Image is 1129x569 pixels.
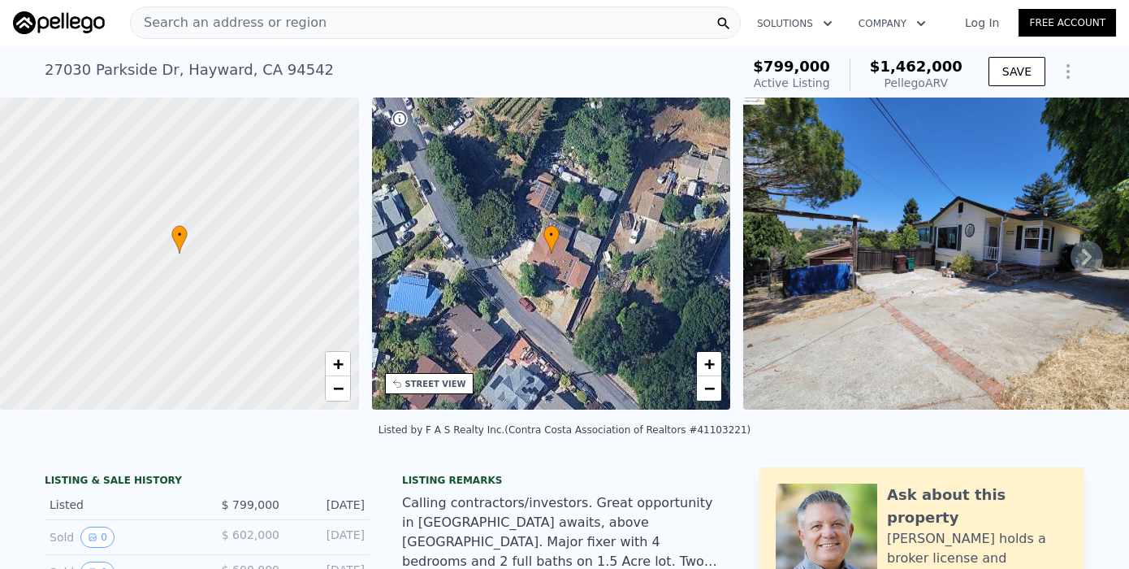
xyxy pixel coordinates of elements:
span: − [704,378,715,398]
div: Listing remarks [402,474,727,487]
button: SAVE [988,57,1045,86]
span: • [543,228,560,242]
a: Log In [945,15,1019,31]
a: Zoom in [326,352,350,376]
div: LISTING & SALE HISTORY [45,474,370,490]
span: Active Listing [754,76,830,89]
span: + [704,354,715,374]
a: Zoom out [697,376,721,401]
span: • [171,228,188,242]
a: Free Account [1019,9,1116,37]
span: − [332,378,343,398]
img: Pellego [13,11,105,34]
div: Sold [50,527,194,548]
div: [DATE] [292,527,365,548]
div: [DATE] [292,497,365,513]
span: $799,000 [753,58,830,75]
div: 27030 Parkside Dr , Hayward , CA 94542 [45,59,334,81]
div: • [543,225,560,254]
a: Zoom in [697,352,721,376]
button: Show Options [1052,55,1084,88]
span: $ 799,000 [222,498,279,511]
span: $1,462,000 [870,58,962,75]
a: Zoom out [326,376,350,401]
div: Listed by F A S Realty Inc. (Contra Costa Association of Realtors #41103221) [378,424,751,436]
button: Solutions [744,9,846,38]
div: Listed [50,497,194,513]
span: + [332,354,343,374]
div: • [171,225,188,254]
span: $ 602,000 [222,528,279,541]
div: Pellego ARV [870,75,962,91]
div: Ask about this property [887,484,1068,529]
div: STREET VIEW [405,378,466,390]
button: Company [846,9,939,38]
span: Search an address or region [131,13,327,33]
button: View historical data [80,527,115,548]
